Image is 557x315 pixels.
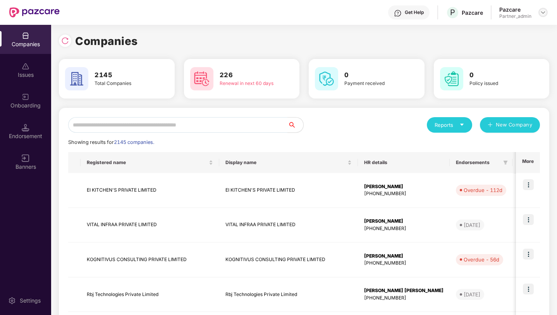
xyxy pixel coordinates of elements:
[65,67,88,90] img: svg+xml;base64,PHN2ZyB4bWxucz0iaHR0cDovL3d3dy53My5vcmcvMjAwMC9zdmciIHdpZHRoPSI2MCIgaGVpZ2h0PSI2MC...
[22,32,29,40] img: svg+xml;base64,PHN2ZyBpZD0iQ29tcGFuaWVzIiB4bWxucz0iaHR0cDovL3d3dy53My5vcmcvMjAwMC9zdmciIHdpZHRoPS...
[8,297,16,305] img: svg+xml;base64,PHN2ZyBpZD0iU2V0dGluZy0yMHgyMCIgeG1sbnM9Imh0dHA6Ly93d3cudzMub3JnLzIwMDAvc3ZnIiB3aW...
[114,139,154,145] span: 2145 companies.
[9,7,60,17] img: New Pazcare Logo
[464,186,502,194] div: Overdue - 112d
[523,214,534,225] img: icon
[287,122,303,128] span: search
[81,152,219,173] th: Registered name
[499,6,531,13] div: Pazcare
[502,158,509,167] span: filter
[190,67,213,90] img: svg+xml;base64,PHN2ZyB4bWxucz0iaHR0cDovL3d3dy53My5vcmcvMjAwMC9zdmciIHdpZHRoPSI2MCIgaGVpZ2h0PSI2MC...
[456,159,500,166] span: Endorsements
[219,152,358,173] th: Display name
[344,70,402,80] h3: 0
[61,37,69,45] img: svg+xml;base64,PHN2ZyBpZD0iUmVsb2FkLTMyeDMyIiB4bWxucz0iaHR0cDovL3d3dy53My5vcmcvMjAwMC9zdmciIHdpZH...
[435,121,464,129] div: Reports
[503,160,508,165] span: filter
[523,179,534,190] img: icon
[523,249,534,260] img: icon
[364,260,444,267] div: [PHONE_NUMBER]
[68,139,154,145] span: Showing results for
[364,225,444,232] div: [PHONE_NUMBER]
[488,122,493,128] span: plus
[480,117,540,133] button: plusNew Company
[17,297,43,305] div: Settings
[81,208,219,243] td: VITAL INFRAA PRIVATE LIMITED
[22,62,29,70] img: svg+xml;base64,PHN2ZyBpZD0iSXNzdWVzX2Rpc2FibGVkIiB4bWxucz0iaHR0cDovL3d3dy53My5vcmcvMjAwMC9zdmciIH...
[81,242,219,277] td: KOGNITIVUS CONSULTING PRIVATE LIMITED
[87,159,207,166] span: Registered name
[394,9,402,17] img: svg+xml;base64,PHN2ZyBpZD0iSGVscC0zMngzMiIgeG1sbnM9Imh0dHA6Ly93d3cudzMub3JnLzIwMDAvc3ZnIiB3aWR0aD...
[464,221,480,229] div: [DATE]
[364,190,444,197] div: [PHONE_NUMBER]
[220,70,277,80] h3: 226
[219,277,358,312] td: Rbj Technologies Private Limited
[364,294,444,302] div: [PHONE_NUMBER]
[81,173,219,208] td: EI KITCHEN'S PRIVATE LIMITED
[364,253,444,260] div: [PERSON_NAME]
[459,122,464,127] span: caret-down
[496,121,533,129] span: New Company
[81,277,219,312] td: Rbj Technologies Private Limited
[22,154,29,162] img: svg+xml;base64,PHN2ZyB3aWR0aD0iMTYiIGhlaWdodD0iMTYiIHZpZXdCb3g9IjAgMCAxNiAxNiIgZmlsbD0ibm9uZSIgeG...
[499,13,531,19] div: Partner_admin
[464,256,499,263] div: Overdue - 56d
[540,9,546,16] img: svg+xml;base64,PHN2ZyBpZD0iRHJvcGRvd24tMzJ4MzIiIHhtbG5zPSJodHRwOi8vd3d3LnczLm9yZy8yMDAwL3N2ZyIgd2...
[219,173,358,208] td: EI KITCHEN'S PRIVATE LIMITED
[219,208,358,243] td: VITAL INFRAA PRIVATE LIMITED
[405,9,424,16] div: Get Help
[287,117,304,133] button: search
[523,284,534,294] img: icon
[469,80,527,87] div: Policy issued
[75,33,138,50] h1: Companies
[358,152,450,173] th: HR details
[469,70,527,80] h3: 0
[364,218,444,225] div: [PERSON_NAME]
[364,287,444,294] div: [PERSON_NAME] [PERSON_NAME]
[95,70,152,80] h3: 2145
[462,9,483,16] div: Pazcare
[225,159,346,166] span: Display name
[220,80,277,87] div: Renewal in next 60 days
[219,242,358,277] td: KOGNITIVUS CONSULTING PRIVATE LIMITED
[344,80,402,87] div: Payment received
[464,291,480,298] div: [DATE]
[440,67,463,90] img: svg+xml;base64,PHN2ZyB4bWxucz0iaHR0cDovL3d3dy53My5vcmcvMjAwMC9zdmciIHdpZHRoPSI2MCIgaGVpZ2h0PSI2MC...
[364,183,444,190] div: [PERSON_NAME]
[516,152,540,173] th: More
[450,8,455,17] span: P
[22,124,29,132] img: svg+xml;base64,PHN2ZyB3aWR0aD0iMTQuNSIgaGVpZ2h0PSIxNC41IiB2aWV3Qm94PSIwIDAgMTYgMTYiIGZpbGw9Im5vbm...
[95,80,152,87] div: Total Companies
[22,93,29,101] img: svg+xml;base64,PHN2ZyB3aWR0aD0iMjAiIGhlaWdodD0iMjAiIHZpZXdCb3g9IjAgMCAyMCAyMCIgZmlsbD0ibm9uZSIgeG...
[315,67,338,90] img: svg+xml;base64,PHN2ZyB4bWxucz0iaHR0cDovL3d3dy53My5vcmcvMjAwMC9zdmciIHdpZHRoPSI2MCIgaGVpZ2h0PSI2MC...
